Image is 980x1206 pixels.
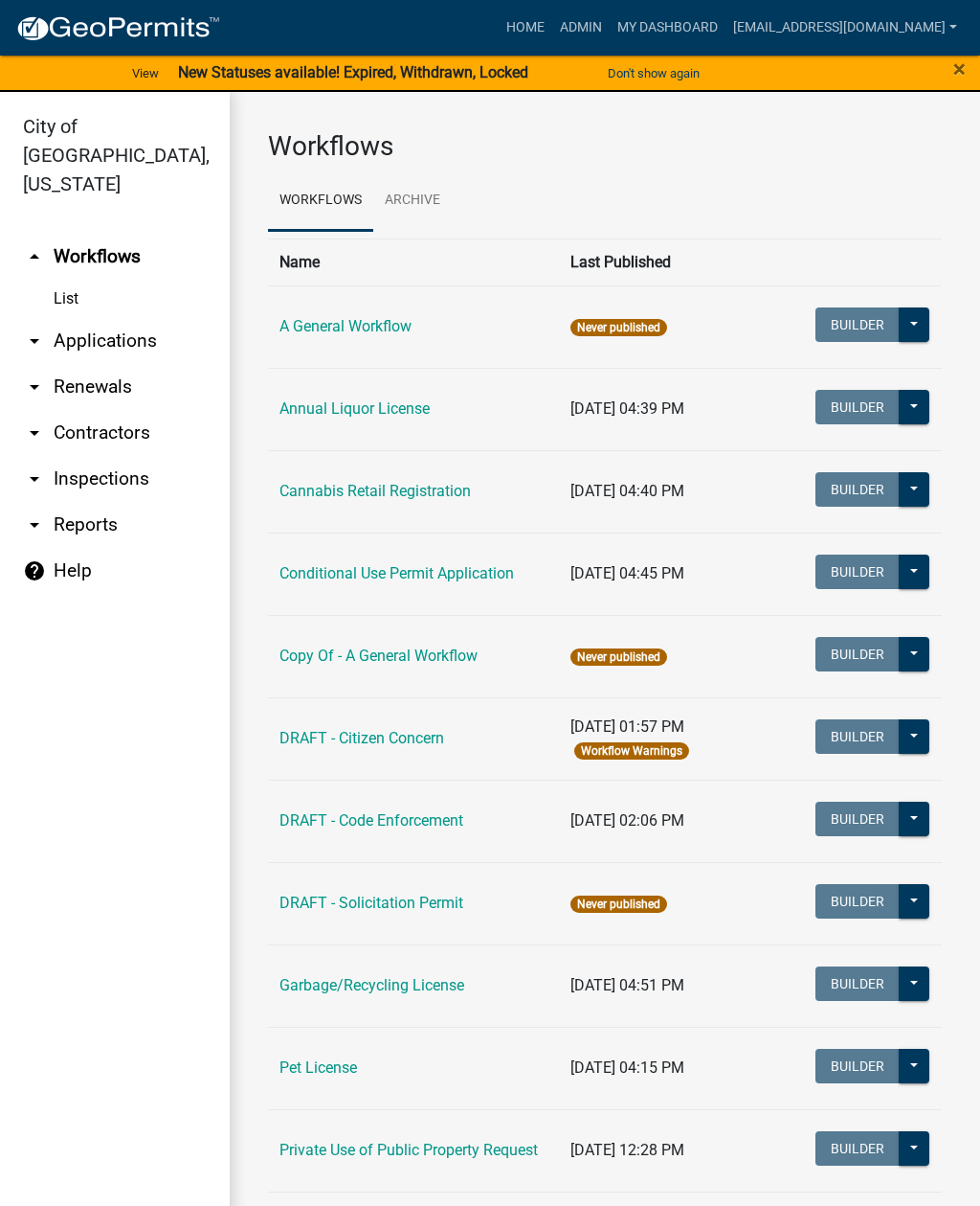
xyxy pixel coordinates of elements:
[815,1049,900,1083] button: Builder
[373,171,452,232] a: Archive
[815,390,900,424] button: Builder
[279,1141,538,1159] a: Private Use of Public Property Request
[815,472,900,507] button: Builder
[178,63,528,81] strong: New Statuses available! Expired, Withdrawn, Locked
[815,555,900,589] button: Builder
[279,811,463,830] a: DRAFT - Code Enforcement
[23,467,46,490] i: arrow_drop_down
[268,130,942,163] h3: Workflows
[23,513,46,536] i: arrow_drop_down
[570,896,667,913] span: Never published
[570,564,684,582] span: [DATE] 04:45 PM
[581,744,682,758] a: Workflow Warnings
[953,56,966,82] span: ×
[279,894,463,912] a: DRAFT - Solicitation Permit
[499,10,552,46] a: Home
[279,1058,357,1077] a: Pet License
[279,482,471,500] a: Cannabis Retail Registration
[570,976,684,994] span: [DATE] 04:51 PM
[815,884,900,919] button: Builder
[815,307,900,342] button: Builder
[610,10,725,46] a: My Dashboard
[600,57,707,89] button: Don't show again
[570,649,667,666] span: Never published
[570,1058,684,1077] span: [DATE] 04:15 PM
[279,976,464,994] a: Garbage/Recycling License
[23,330,46,353] i: arrow_drop_down
[570,1141,684,1159] span: [DATE] 12:28 PM
[268,171,373,232] a: Workflows
[552,10,610,46] a: Admin
[570,811,684,830] span: [DATE] 02:06 PM
[279,729,444,747] a: DRAFT - Citizen Concern
[725,10,965,46] a: [EMAIL_ADDRESS][DOMAIN_NAME]
[279,317,412,335] a: A General Workflow
[815,1131,900,1166] button: Builder
[559,239,803,285] th: Last Published
[570,319,667,336] span: Never published
[953,57,966,80] button: Close
[815,719,900,754] button: Builder
[23,245,46,268] i: arrow_drop_up
[23,421,46,444] i: arrow_drop_down
[279,564,514,582] a: Conditional Use Permit Application
[23,375,46,398] i: arrow_drop_down
[815,637,900,671] button: Builder
[815,802,900,836] button: Builder
[570,399,684,418] span: [DATE] 04:39 PM
[570,717,684,736] span: [DATE] 01:57 PM
[570,482,684,500] span: [DATE] 04:40 PM
[279,647,478,665] a: Copy Of - A General Workflow
[279,399,430,418] a: Annual Liquor License
[815,967,900,1001] button: Builder
[124,57,167,89] a: View
[23,559,46,582] i: help
[268,239,559,285] th: Name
